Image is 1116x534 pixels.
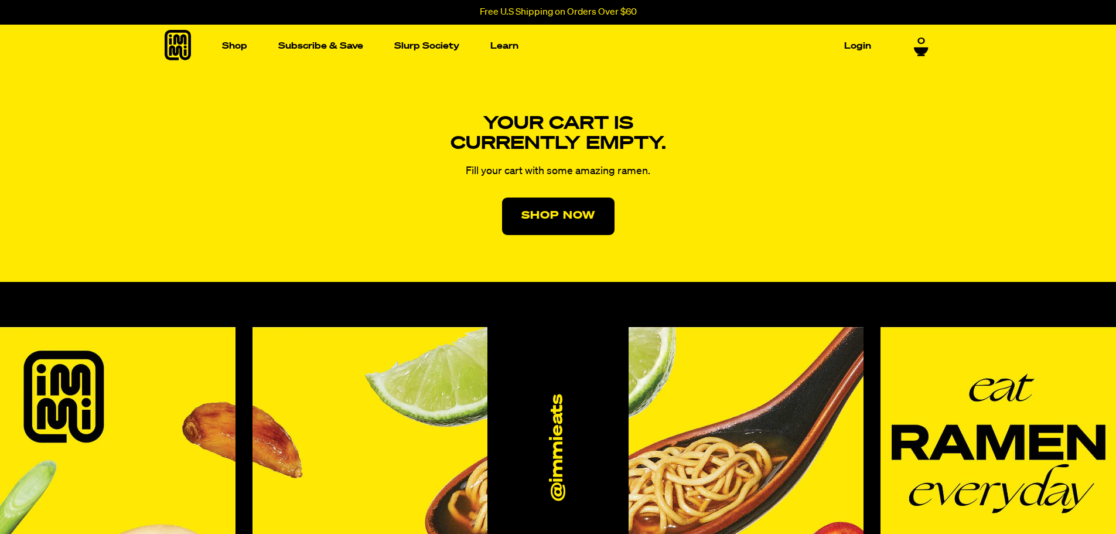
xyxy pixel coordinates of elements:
p: Fill your cart with some amazing ramen. [447,164,670,179]
a: Slurp Society [390,37,464,55]
a: Shop [217,37,252,55]
span: 0 [917,32,925,43]
nav: Main navigation [217,25,876,67]
a: @immieats [548,394,568,501]
a: Shop Now [502,198,615,235]
p: Free U.S Shipping on Orders Over $60 [480,7,637,18]
a: 0 [914,32,929,52]
a: Subscribe & Save [274,37,368,55]
a: Learn [486,37,523,55]
a: Login [839,37,876,55]
h4: Your cart is currently empty. [430,114,686,154]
